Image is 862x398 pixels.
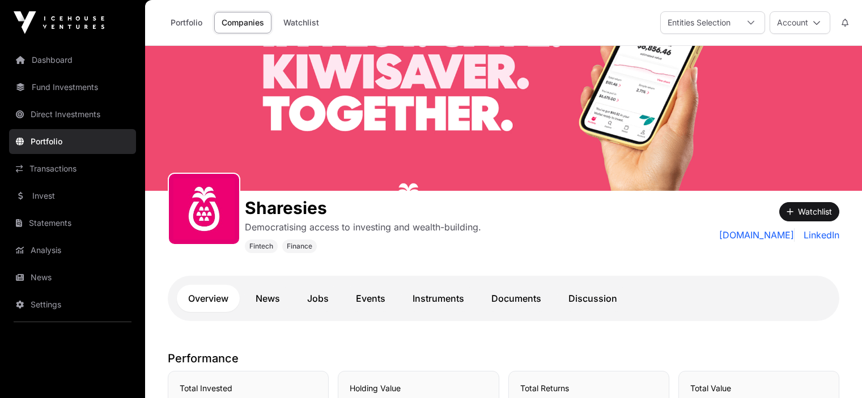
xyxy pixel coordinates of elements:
a: LinkedIn [799,228,839,242]
a: Settings [9,292,136,317]
a: Watchlist [276,12,326,33]
img: sharesies_logo.jpeg [173,178,235,239]
a: Portfolio [163,12,210,33]
nav: Tabs [177,285,830,312]
p: Democratising access to investing and wealth-building. [245,220,481,234]
a: Discussion [557,285,629,312]
a: Events [345,285,397,312]
a: Statements [9,211,136,236]
h3: Holding Value [350,383,487,394]
a: Jobs [296,285,340,312]
a: Overview [177,285,240,312]
a: News [9,265,136,290]
a: Companies [214,12,271,33]
a: News [244,285,291,312]
button: Watchlist [779,202,839,221]
div: Entities Selection [661,12,737,33]
img: Sharesies [145,46,862,191]
a: Transactions [9,156,136,181]
button: Account [770,11,830,34]
span: Finance [287,242,312,251]
h3: Total Invested [180,383,317,394]
p: Performance [168,350,839,366]
a: Invest [9,183,136,208]
a: Documents [480,285,553,312]
a: [DOMAIN_NAME] [719,228,795,242]
a: Direct Investments [9,102,136,127]
span: Fintech [249,242,273,251]
h3: Total Value [690,383,827,394]
a: Portfolio [9,129,136,154]
h1: Sharesies [245,198,481,218]
a: Analysis [9,238,136,263]
h3: Total Returns [520,383,657,394]
img: Icehouse Ventures Logo [14,11,104,34]
a: Instruments [401,285,475,312]
a: Dashboard [9,48,136,72]
a: Fund Investments [9,75,136,100]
